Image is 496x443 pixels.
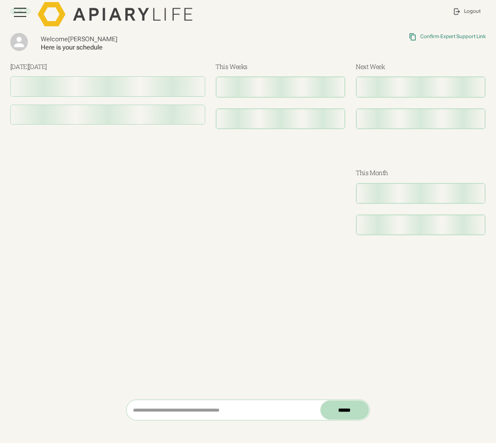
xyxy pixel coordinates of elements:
div: Here is your schedule [41,44,262,52]
h3: This Weeks [216,62,345,72]
div: Logout [464,8,481,14]
h3: Next Week [356,62,486,72]
div: Welcome [41,36,262,43]
a: Logout [448,3,486,21]
span: [PERSON_NAME] [68,36,118,43]
h3: This Month [356,168,486,178]
div: Confirm Expert Support Link [420,33,486,40]
h3: [DATE] [10,62,205,72]
span: [DATE] [28,62,47,71]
